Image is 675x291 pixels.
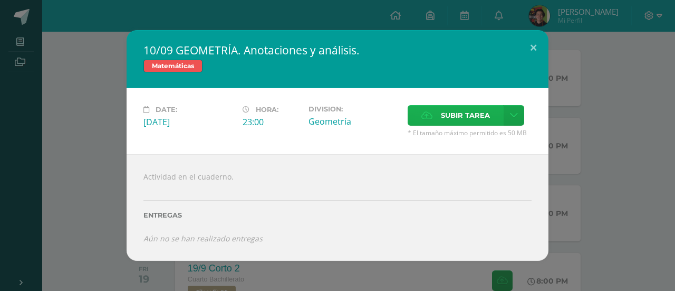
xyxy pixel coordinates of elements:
[143,211,532,219] label: Entregas
[156,106,177,114] span: Date:
[308,116,399,127] div: Geometría
[143,60,202,72] span: Matemáticas
[308,105,399,113] label: Division:
[243,116,300,128] div: 23:00
[408,128,532,137] span: * El tamaño máximo permitido es 50 MB
[441,106,490,125] span: Subir tarea
[143,233,263,243] i: Aún no se han realizado entregas
[256,106,278,114] span: Hora:
[127,154,548,261] div: Actividad en el cuaderno.
[143,43,532,58] h2: 10/09 GEOMETRÍA. Anotaciones y análisis.
[143,116,234,128] div: [DATE]
[518,30,548,66] button: Close (Esc)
